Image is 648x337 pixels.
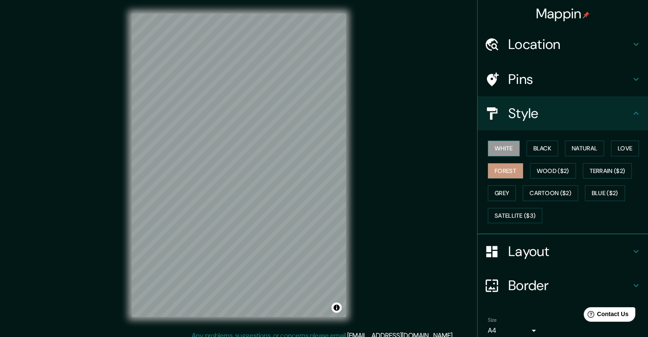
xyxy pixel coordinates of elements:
[583,12,590,18] img: pin-icon.png
[488,141,520,156] button: White
[508,71,631,88] h4: Pins
[331,302,342,313] button: Toggle attribution
[523,185,578,201] button: Cartoon ($2)
[488,208,542,224] button: Satellite ($3)
[132,14,346,317] canvas: Map
[508,36,631,53] h4: Location
[488,317,497,324] label: Size
[478,96,648,130] div: Style
[488,163,523,179] button: Forest
[508,243,631,260] h4: Layout
[478,268,648,302] div: Border
[508,105,631,122] h4: Style
[536,5,590,22] h4: Mappin
[478,27,648,61] div: Location
[572,304,639,328] iframe: Help widget launcher
[527,141,559,156] button: Black
[585,185,625,201] button: Blue ($2)
[488,185,516,201] button: Grey
[611,141,639,156] button: Love
[583,163,632,179] button: Terrain ($2)
[478,234,648,268] div: Layout
[508,277,631,294] h4: Border
[565,141,604,156] button: Natural
[530,163,576,179] button: Wood ($2)
[478,62,648,96] div: Pins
